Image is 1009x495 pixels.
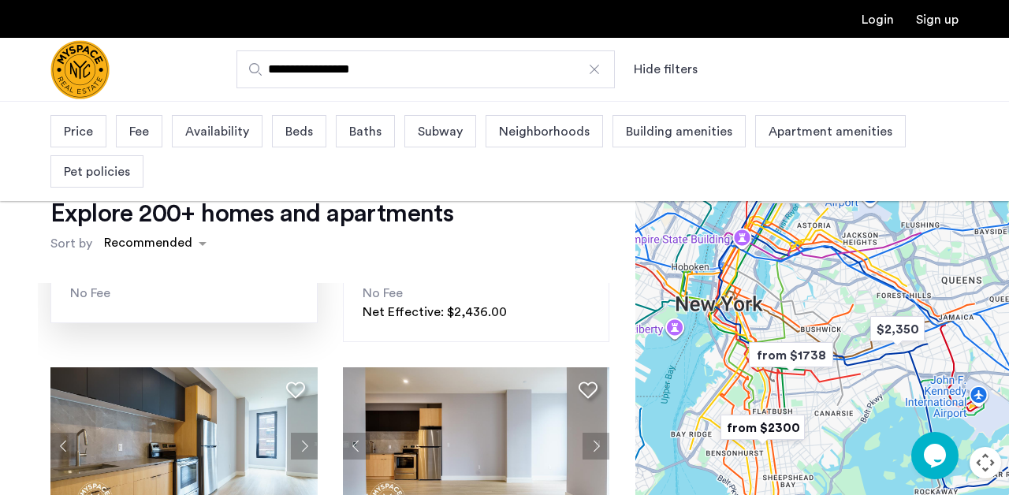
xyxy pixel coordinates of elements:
span: No Fee [363,287,403,300]
span: Baths [349,122,382,141]
iframe: chat widget [911,432,962,479]
span: Neighborhoods [499,122,590,141]
button: Show or hide filters [634,60,698,79]
a: Cazamio Logo [50,40,110,99]
button: Previous apartment [343,433,370,460]
span: Building amenities [626,122,732,141]
span: Beds [285,122,313,141]
span: Pet policies [64,162,130,181]
div: from $2300 [714,410,811,445]
img: logo [50,40,110,99]
a: Login [862,13,894,26]
button: Map camera controls [970,447,1001,478]
ng-select: sort-apartment [96,229,214,258]
span: Fee [129,122,149,141]
input: Apartment Search [236,50,615,88]
label: Sort by [50,234,92,253]
button: Next apartment [583,433,609,460]
a: Registration [916,13,959,26]
span: Apartment amenities [769,122,892,141]
h1: Explore 200+ homes and apartments [50,198,453,229]
span: Availability [185,122,249,141]
span: Subway [418,122,463,141]
div: from $1738 [743,337,840,373]
div: $2,350 [864,311,931,347]
span: Price [64,122,93,141]
button: Next apartment [291,433,318,460]
div: Recommended [102,233,192,256]
button: Previous apartment [50,433,77,460]
span: Net Effective: $2,436.00 [363,306,507,318]
span: No Fee [70,287,110,300]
